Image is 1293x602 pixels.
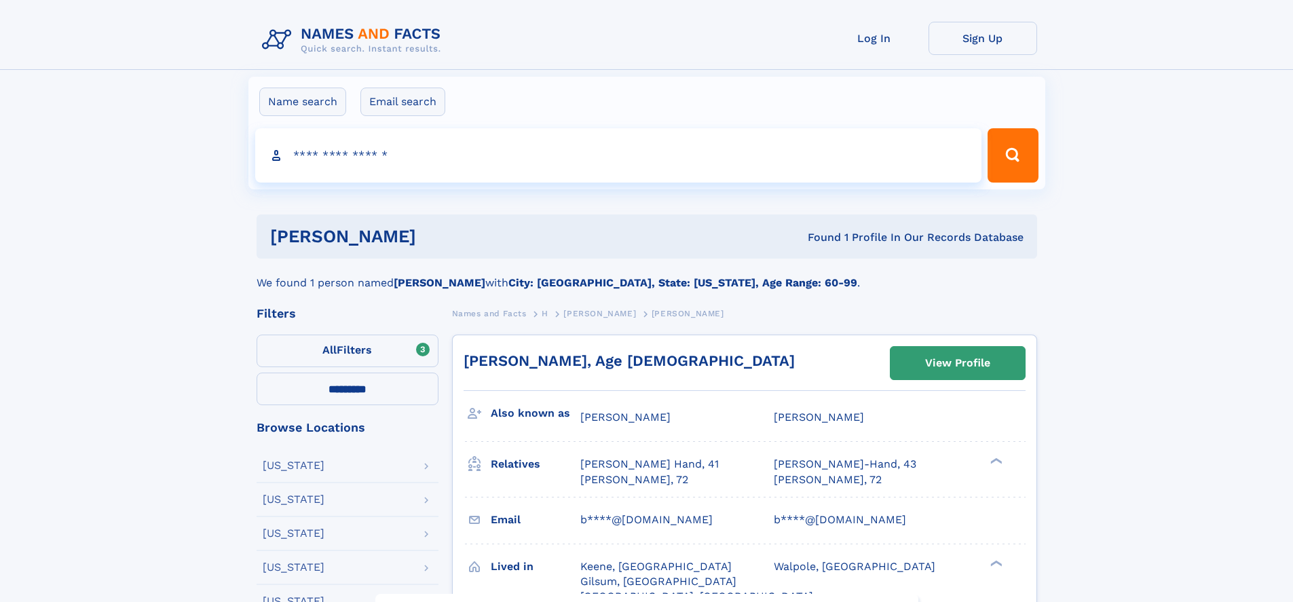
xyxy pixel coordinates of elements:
[464,352,795,369] a: [PERSON_NAME], Age [DEMOGRAPHIC_DATA]
[394,276,485,289] b: [PERSON_NAME]
[263,460,324,471] div: [US_STATE]
[270,228,612,245] h1: [PERSON_NAME]
[563,305,636,322] a: [PERSON_NAME]
[987,457,1003,466] div: ❯
[491,453,580,476] h3: Relatives
[542,305,548,322] a: H
[580,472,688,487] a: [PERSON_NAME], 72
[360,88,445,116] label: Email search
[929,22,1037,55] a: Sign Up
[263,528,324,539] div: [US_STATE]
[988,128,1038,183] button: Search Button
[580,457,719,472] a: [PERSON_NAME] Hand, 41
[257,335,438,367] label: Filters
[508,276,857,289] b: City: [GEOGRAPHIC_DATA], State: [US_STATE], Age Range: 60-99
[452,305,527,322] a: Names and Facts
[774,472,882,487] a: [PERSON_NAME], 72
[774,457,916,472] a: [PERSON_NAME]-Hand, 43
[257,22,452,58] img: Logo Names and Facts
[580,575,736,588] span: Gilsum, [GEOGRAPHIC_DATA]
[491,555,580,578] h3: Lived in
[491,402,580,425] h3: Also known as
[542,309,548,318] span: H
[612,230,1024,245] div: Found 1 Profile In Our Records Database
[652,309,724,318] span: [PERSON_NAME]
[259,88,346,116] label: Name search
[257,259,1037,291] div: We found 1 person named with .
[263,494,324,505] div: [US_STATE]
[322,343,337,356] span: All
[925,347,990,379] div: View Profile
[563,309,636,318] span: [PERSON_NAME]
[774,411,864,424] span: [PERSON_NAME]
[263,562,324,573] div: [US_STATE]
[491,508,580,531] h3: Email
[987,559,1003,567] div: ❯
[257,421,438,434] div: Browse Locations
[891,347,1025,379] a: View Profile
[255,128,982,183] input: search input
[257,307,438,320] div: Filters
[774,560,935,573] span: Walpole, [GEOGRAPHIC_DATA]
[580,560,732,573] span: Keene, [GEOGRAPHIC_DATA]
[580,411,671,424] span: [PERSON_NAME]
[820,22,929,55] a: Log In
